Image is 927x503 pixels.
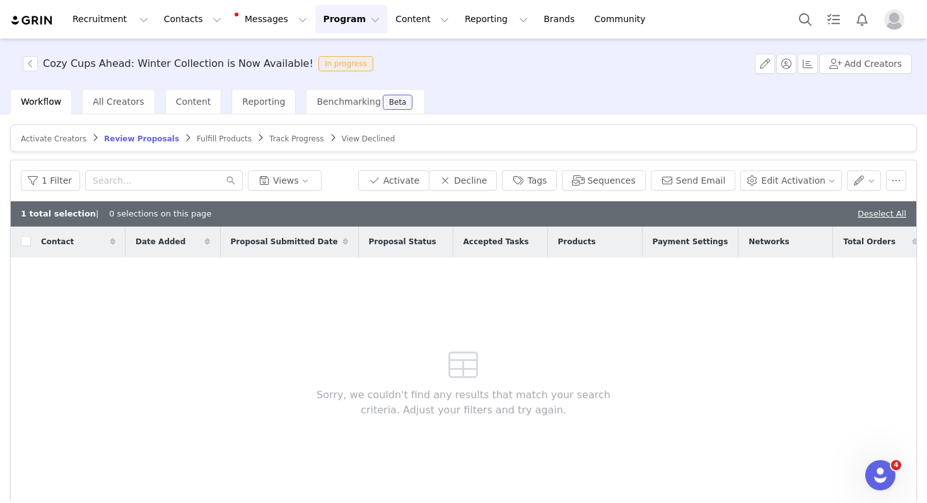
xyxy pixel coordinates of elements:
[41,236,74,247] span: Contact
[877,9,917,30] button: Profile
[463,236,529,247] span: Accepted Tasks
[136,236,185,247] span: Date Added
[176,97,211,107] span: Content
[104,134,179,143] span: Review Proposals
[651,170,736,191] button: Send Email
[248,170,322,191] button: Views
[230,5,315,33] button: Messages
[558,236,596,247] span: Products
[85,170,243,191] input: Search...
[429,170,497,191] button: Decline
[342,134,395,143] span: View Declined
[819,54,912,74] button: Add Creators
[653,236,728,247] span: Payment Settings
[21,134,86,143] span: Activate Creators
[502,170,557,191] button: Tags
[21,97,61,107] span: Workflow
[156,5,229,33] button: Contacts
[884,9,904,30] img: placeholder-profile.jpg
[369,236,436,247] span: Proposal Status
[858,209,906,218] a: Deselect All
[226,176,235,185] i: icon: search
[457,5,535,33] button: Reporting
[315,5,387,33] button: Program
[318,56,373,71] span: In progress
[43,56,313,71] h3: Cozy Cups Ahead: Winter Collection is Now Available!
[242,97,285,107] span: Reporting
[197,134,252,143] span: Fulfill Products
[21,170,80,191] button: 1 Filter
[791,5,819,33] button: Search
[10,15,54,27] img: grin logo
[848,5,876,33] button: Notifications
[388,5,457,33] button: Content
[389,98,407,106] div: Beta
[23,56,378,71] span: [object Object]
[21,209,96,218] b: 1 total selection
[298,388,630,418] span: Sorry, we couldn't find any results that match your search criteria. Adjust your filters and try ...
[891,460,901,470] span: 4
[843,236,895,247] span: Total Orders
[587,5,659,33] a: Community
[269,134,324,143] span: Track Progress
[562,170,645,191] button: Sequences
[865,460,895,490] iframe: Intercom live chat
[358,170,429,191] button: Activate
[21,208,211,220] div: | 0 selections on this page
[749,236,789,247] span: Networks
[231,236,338,247] span: Proposal Submitted Date
[536,5,586,33] a: Brands
[93,97,144,107] span: All Creators
[65,5,156,33] button: Recruitment
[820,5,848,33] a: Tasks
[317,97,380,107] span: Benchmarking
[740,170,841,191] button: Edit Activation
